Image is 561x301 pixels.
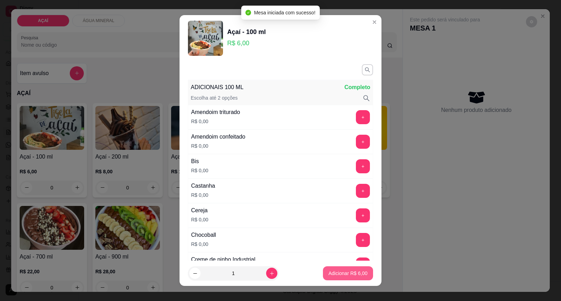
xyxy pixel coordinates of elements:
[191,255,255,264] div: Creme de ninho Industrial
[191,108,240,116] div: Amendoim triturado
[191,157,208,166] div: Bis
[323,266,373,280] button: Adicionar R$ 6,00
[227,27,266,37] div: Açaí - 100 ml
[191,182,215,190] div: Castanha
[254,10,315,15] span: Mesa iniciada com sucesso!
[191,192,215,199] p: R$ 0,00
[191,241,216,248] p: R$ 0,00
[245,10,251,15] span: check-circle
[369,16,380,28] button: Close
[191,206,208,215] div: Cereja
[227,38,266,48] p: R$ 6,00
[356,208,370,222] button: add
[191,231,216,239] div: Chocoball
[191,133,245,141] div: Amendoim confeitado
[344,83,370,92] p: Completo
[356,233,370,247] button: add
[191,118,240,125] p: R$ 0,00
[189,268,201,279] button: decrease-product-quantity
[356,257,370,272] button: add
[191,142,245,149] p: R$ 0,00
[191,167,208,174] p: R$ 0,00
[329,270,367,277] p: Adicionar R$ 6,00
[191,94,238,102] p: Escolha até 2 opções
[191,83,243,92] p: ADICIONAIS 100 ML
[191,216,208,223] p: R$ 0,00
[188,21,223,56] img: product-image
[356,184,370,198] button: add
[356,159,370,173] button: add
[266,268,277,279] button: increase-product-quantity
[356,110,370,124] button: add
[356,135,370,149] button: add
